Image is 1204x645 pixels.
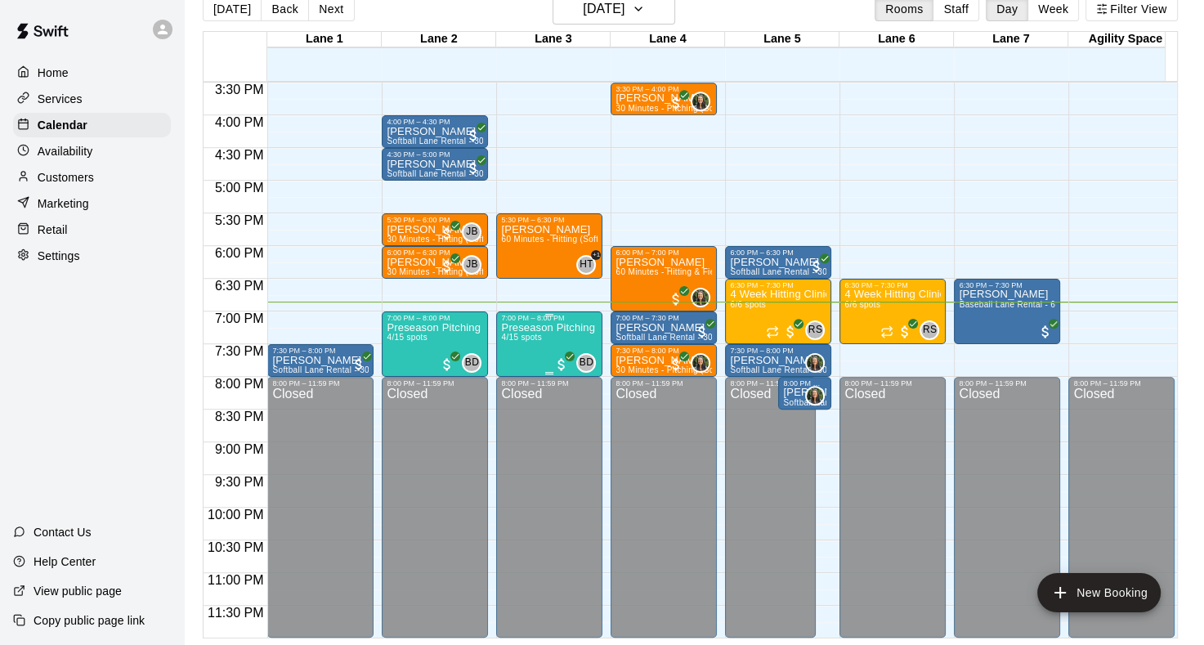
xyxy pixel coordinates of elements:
[439,226,455,242] span: All customers have paid
[204,573,267,587] span: 11:00 PM
[580,257,593,273] span: HT
[387,235,500,244] span: 30 Minutes - Hitting (Softball)
[38,169,94,186] p: Customers
[591,250,601,260] span: +1
[805,320,825,340] div: Ridge Staff
[211,475,268,489] span: 9:30 PM
[954,279,1060,344] div: 6:30 PM – 7:30 PM: Dave Persson
[844,387,941,643] div: Closed
[387,379,483,387] div: 8:00 PM – 11:59 PM
[807,355,823,371] img: Megan MacDonald
[954,32,1068,47] div: Lane 7
[468,353,481,373] span: Bryce Dahnert
[1068,32,1183,47] div: Agility Space
[1068,377,1175,638] div: 8:00 PM – 11:59 PM: Closed
[496,311,602,377] div: 7:00 PM – 8:00 PM: Preseason Pitching Clinic (Softball)
[839,377,946,638] div: 8:00 PM – 11:59 PM: Closed
[615,365,736,374] span: 30 Minutes - Pitching (Softball)
[501,314,598,322] div: 7:00 PM – 8:00 PM
[694,324,710,340] span: All customers have paid
[204,508,267,522] span: 10:00 PM
[897,324,913,340] span: All customers have paid
[38,117,87,133] p: Calendar
[211,442,268,456] span: 9:00 PM
[730,249,826,257] div: 6:00 PM – 6:30 PM
[611,377,717,638] div: 8:00 PM – 11:59 PM: Closed
[615,333,745,342] span: Softball Lane Rental - 30 Minutes
[766,325,779,338] span: Recurring event
[920,320,939,340] div: Ridge Staff
[725,344,831,377] div: 7:30 PM – 8:00 PM: Ruth MacDonald
[211,115,268,129] span: 4:00 PM
[382,311,488,377] div: 7:00 PM – 8:00 PM: Preseason Pitching Clinic (Softball)
[382,246,488,279] div: 6:00 PM – 6:30 PM: Sloane Abedrabo
[211,410,268,423] span: 8:30 PM
[691,288,710,307] div: Megan MacDonald
[38,65,69,81] p: Home
[730,281,826,289] div: 6:30 PM – 7:30 PM
[204,606,267,620] span: 11:30 PM
[267,344,374,377] div: 7:30 PM – 8:00 PM: Madeline Martell
[38,143,93,159] p: Availability
[13,244,171,268] div: Settings
[211,344,268,358] span: 7:30 PM
[466,224,478,240] span: JB
[668,95,684,111] span: All customers have paid
[583,353,596,373] span: Bryce Dahnert
[576,353,596,373] div: Bryce Dahnert
[496,377,602,638] div: 8:00 PM – 11:59 PM: Closed
[697,353,710,373] span: Megan MacDonald
[730,387,811,643] div: Closed
[954,377,1060,638] div: 8:00 PM – 11:59 PM: Closed
[465,128,481,144] span: All customers have paid
[387,118,483,126] div: 4:00 PM – 4:30 PM
[382,377,488,638] div: 8:00 PM – 11:59 PM: Closed
[13,113,171,137] a: Calendar
[730,379,811,387] div: 8:00 PM – 11:59 PM
[382,148,488,181] div: 4:30 PM – 5:00 PM: Rylin McDaniel
[730,267,860,276] span: Softball Lane Rental - 30 Minutes
[1037,573,1161,612] button: add
[725,377,816,638] div: 8:00 PM – 11:59 PM: Closed
[211,377,268,391] span: 8:00 PM
[211,246,268,260] span: 6:00 PM
[501,333,541,342] span: 4/15 spots filled
[468,255,481,275] span: Joseph Bauserman
[615,85,712,93] div: 3:30 PM – 4:00 PM
[272,347,369,355] div: 7:30 PM – 8:00 PM
[267,377,374,638] div: 8:00 PM – 11:59 PM: Closed
[725,279,831,344] div: 6:30 PM – 7:30 PM: 4 Week Hitting Clinic w/ Coach Veronica 10-14 y/o
[351,356,367,373] span: All customers have paid
[13,139,171,163] div: Availability
[615,249,712,257] div: 6:00 PM – 7:00 PM
[725,32,839,47] div: Lane 5
[387,249,483,257] div: 6:00 PM – 6:30 PM
[697,92,710,111] span: Megan MacDonald
[387,314,483,322] div: 7:00 PM – 8:00 PM
[611,32,725,47] div: Lane 4
[730,365,860,374] span: Softball Lane Rental - 30 Minutes
[382,32,496,47] div: Lane 2
[462,255,481,275] div: Joseph Bauserman
[13,191,171,216] a: Marketing
[496,213,602,279] div: 5:30 PM – 6:30 PM: Ruth MacDonald
[583,255,596,275] span: Hannah Thomas & 1 other
[38,195,89,212] p: Marketing
[553,356,570,373] span: All customers have paid
[462,222,481,242] div: Joseph Bauserman
[611,246,717,311] div: 6:00 PM – 7:00 PM: Charlotte Leaskey
[812,386,825,405] span: Megan MacDonald
[13,60,171,85] div: Home
[844,379,941,387] div: 8:00 PM – 11:59 PM
[615,379,712,387] div: 8:00 PM – 11:59 PM
[38,248,80,264] p: Settings
[211,279,268,293] span: 6:30 PM
[34,553,96,570] p: Help Center
[844,300,880,309] span: 6/6 spots filled
[959,300,1093,309] span: Baseball Lane Rental - 60 Minutes
[211,148,268,162] span: 4:30 PM
[13,217,171,242] div: Retail
[34,612,145,629] p: Copy public page link
[782,324,799,340] span: All customers have paid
